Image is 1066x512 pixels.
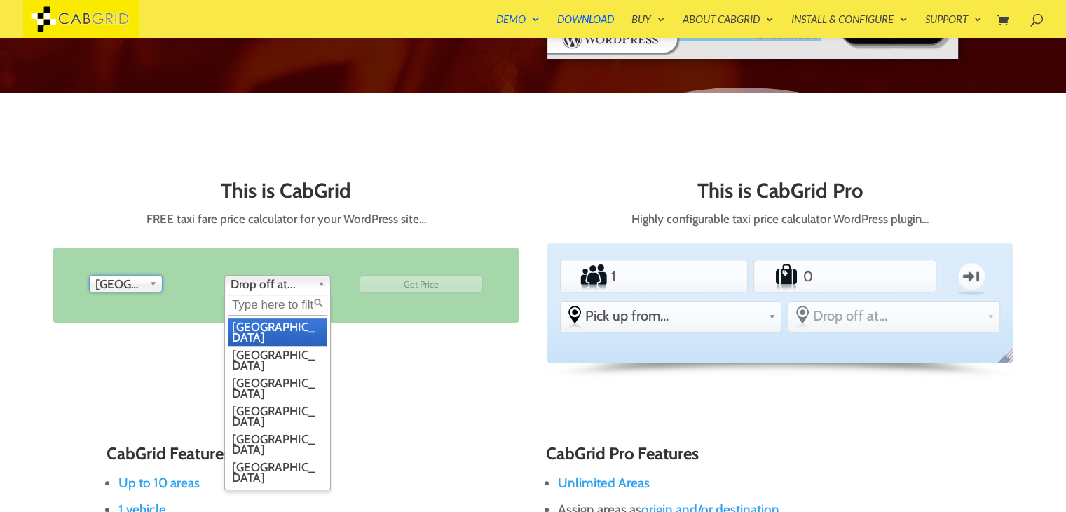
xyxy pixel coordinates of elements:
[813,307,982,324] span: Drop off at...
[231,276,312,292] span: Drop off at...
[228,459,327,487] li: [GEOGRAPHIC_DATA]
[224,275,331,292] div: Drop off
[788,302,1000,330] div: Select the place the destination address is within
[994,346,1023,375] span: English
[683,14,774,38] a: About CabGrid
[562,262,608,290] label: Number of Passengers
[228,346,327,375] li: [GEOGRAPHIC_DATA]
[546,49,959,63] a: WordPress taxi booking plugin Intro Video
[53,209,519,229] p: FREE taxi fare price calculator for your WordPress site…
[547,209,1013,229] p: Highly configurable taxi price calculator WordPress plugin…
[118,475,200,491] a: Up to 10 areas
[95,276,144,292] span: [GEOGRAPHIC_DATA]
[925,14,982,38] a: Support
[89,275,163,292] div: Pick up
[585,307,763,324] span: Pick up from...
[53,180,519,209] h2: This is CabGrid
[228,318,327,346] li: [GEOGRAPHIC_DATA]
[561,302,781,330] div: Select the place the starting address falls within
[23,10,139,25] a: CabGrid Taxi Plugin
[228,403,327,431] li: [GEOGRAPHIC_DATA]
[360,275,483,293] input: Get Price
[800,262,889,290] input: Number of Suitcases
[791,14,908,38] a: Install & Configure
[496,14,540,38] a: Demo
[944,256,999,297] label: One-way
[558,475,650,491] a: Unlimited Areas
[547,180,1013,209] h2: This is CabGrid Pro
[608,262,699,290] input: Number of Passengers
[228,375,327,403] li: [GEOGRAPHIC_DATA]
[228,431,327,459] li: [GEOGRAPHIC_DATA]
[228,295,327,316] input: Type here to filter list...
[631,14,665,38] a: Buy
[557,14,614,38] a: Download
[107,445,520,470] h3: CabGrid Features
[756,262,800,290] label: Number of Suitcases
[546,445,959,470] h3: CabGrid Pro Features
